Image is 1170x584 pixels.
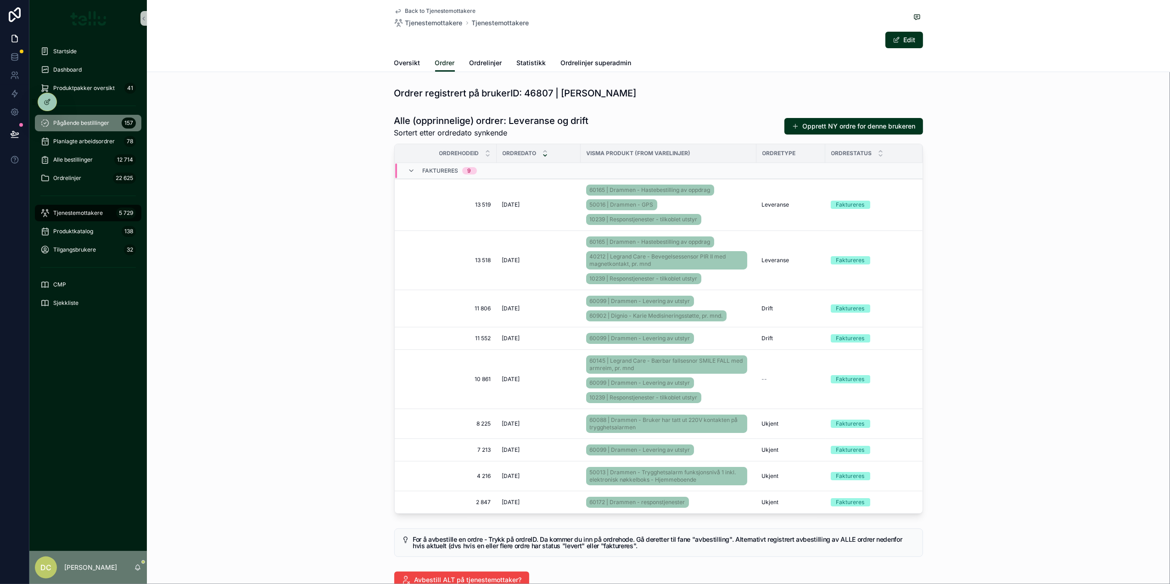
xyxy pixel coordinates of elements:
[406,472,491,480] a: 4 216
[762,335,773,342] span: Drift
[53,281,66,288] span: CMP
[53,48,77,55] span: Startside
[586,465,751,487] a: 50013 | Drammen - Trygghetsalarm funksjonsnivå 1 inkl. elektronisk nøkkelboks - Hjemmeboende
[586,199,657,210] a: 50016 | Drammen - GPS
[762,446,820,454] a: Ukjent
[762,376,820,383] a: --
[836,498,865,506] div: Faktureres
[831,150,872,157] span: Ordrestatus
[406,335,491,342] a: 11 552
[502,335,520,342] span: [DATE]
[885,32,923,48] button: Edit
[122,118,136,129] div: 157
[590,253,744,268] span: 40212 | Legrand Care - Bevegelsessensor PIR II med magnetkontakt, pr. mnd
[124,244,136,255] div: 32
[836,256,865,264] div: Faktureres
[762,376,767,383] span: --
[470,55,502,73] a: Ordrelinjer
[586,236,714,247] a: 60165 | Drammen - Hastebestilling av oppdrag
[406,305,491,312] a: 11 806
[394,114,589,127] h1: Alle (opprinnelige) ordrer: Leveranse og drift
[406,446,491,454] a: 7 213
[53,119,109,127] span: Pågående bestillinger
[53,228,93,235] span: Produktkatalog
[590,469,744,483] span: 50013 | Drammen - Trygghetsalarm funksjonsnivå 1 inkl. elektronisk nøkkelboks - Hjemmeboende
[64,563,117,572] p: [PERSON_NAME]
[762,257,789,264] span: Leveranse
[590,186,711,194] span: 60165 | Drammen - Hastebestilling av oppdrag
[502,499,520,506] span: [DATE]
[762,201,789,208] span: Leveranse
[831,201,917,209] a: Faktureres
[590,499,685,506] span: 60172 | Drammen - responstjenester
[435,55,455,72] a: Ordrer
[502,257,520,264] span: [DATE]
[406,376,491,383] span: 10 861
[35,205,141,221] a: Tjenestemottakere5 729
[502,499,575,506] a: [DATE]
[590,394,698,401] span: 10239 | Responstjenester - tilkoblet utstyr
[586,443,751,457] a: 60099 | Drammen - Levering av utstyr
[831,375,917,383] a: Faktureres
[831,334,917,343] a: Faktureres
[502,376,520,383] span: [DATE]
[762,446,779,454] span: Ukjent
[831,256,917,264] a: Faktureres
[70,11,106,26] img: App logo
[762,257,820,264] a: Leveranse
[35,241,141,258] a: Tilgangsbrukere32
[586,185,714,196] a: 60165 | Drammen - Hastebestilling av oppdrag
[762,499,779,506] span: Ukjent
[53,156,93,163] span: Alle bestillinger
[784,118,923,135] a: Opprett NY ordre for denne brukeren
[40,562,51,573] span: DC
[831,498,917,506] a: Faktureres
[116,208,136,219] div: 5 729
[836,201,865,209] div: Faktureres
[35,62,141,78] a: Dashboard
[394,7,476,15] a: Back to Tjenestemottakere
[113,173,136,184] div: 22 625
[586,273,701,284] a: 10239 | Responstjenester - tilkoblet utstyr
[124,136,136,147] div: 78
[394,18,463,28] a: Tjenestemottakere
[762,472,820,480] a: Ukjent
[502,420,575,427] a: [DATE]
[836,304,865,313] div: Faktureres
[590,312,723,320] span: 60902 | Dignio - Karie Medisineringsstøtte, pr. mnd.
[586,310,727,321] a: 60902 | Dignio - Karie Medisineringsstøtte, pr. mnd.
[586,415,747,433] a: 60088 | Drammen - Bruker har tatt ut 220V kontakten på trygghetsalarmen
[586,497,689,508] a: 60172 | Drammen - responstjenester
[470,58,502,67] span: Ordrelinjer
[29,37,147,323] div: scrollable content
[590,298,690,305] span: 60099 | Drammen - Levering av utstyr
[590,238,711,246] span: 60165 | Drammen - Hastebestilling av oppdrag
[394,55,420,73] a: Oversikt
[503,150,537,157] span: Ordredato
[53,299,78,307] span: Sjekkliste
[590,201,654,208] span: 50016 | Drammen - GPS
[590,335,690,342] span: 60099 | Drammen - Levering av utstyr
[586,495,751,510] a: 60172 | Drammen - responstjenester
[435,58,455,67] span: Ordrer
[472,18,529,28] a: Tjenestemottakere
[762,305,773,312] span: Drift
[394,58,420,67] span: Oversikt
[586,331,751,346] a: 60099 | Drammen - Levering av utstyr
[53,246,96,253] span: Tilgangsbrukere
[394,87,637,100] h1: Ordrer registrert på brukerID: 46807 | [PERSON_NAME]
[406,420,491,427] a: 8 225
[762,335,820,342] a: Drift
[502,376,575,383] a: [DATE]
[762,150,796,157] span: Ordretype
[586,251,747,270] a: 40212 | Legrand Care - Bevegelsessensor PIR II med magnetkontakt, pr. mnd
[114,154,136,165] div: 12 714
[124,83,136,94] div: 41
[35,170,141,186] a: Ordrelinjer22 625
[836,375,865,383] div: Faktureres
[439,150,479,157] span: OrdrehodeID
[831,420,917,428] a: Faktureres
